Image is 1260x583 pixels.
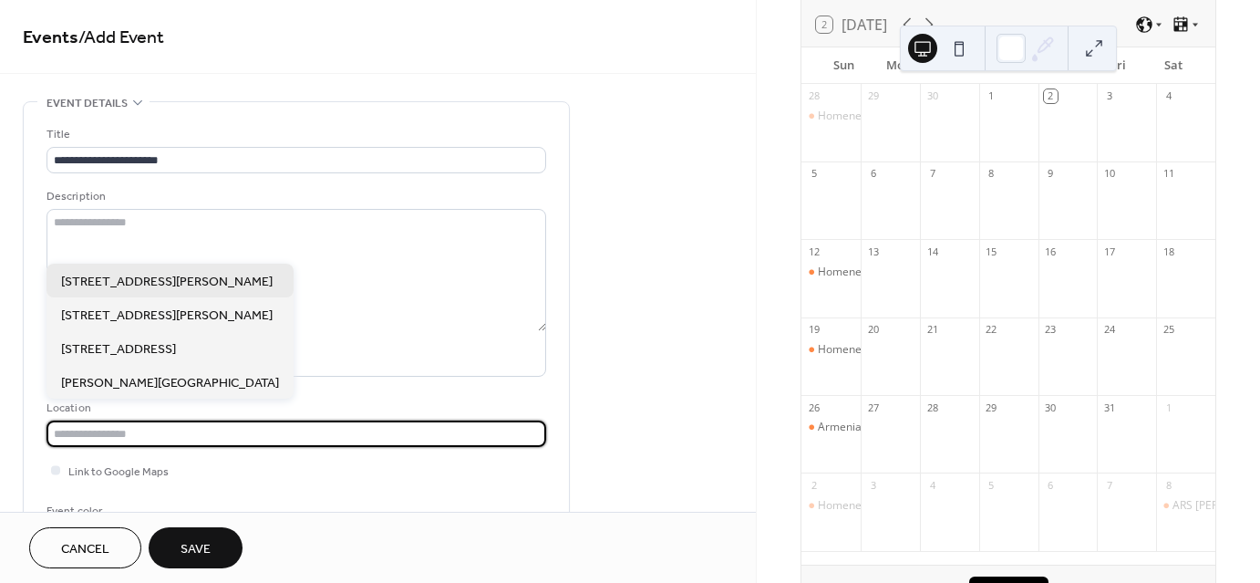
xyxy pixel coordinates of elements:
[807,478,821,492] div: 2
[1044,401,1058,414] div: 30
[1162,478,1175,492] div: 8
[46,399,542,418] div: Location
[818,265,924,280] div: Homenetmen Scouts
[985,323,998,337] div: 22
[1162,323,1175,337] div: 25
[61,339,176,359] span: [STREET_ADDRESS]
[807,89,821,103] div: 28
[801,342,861,358] div: Homenetmen Scouts
[818,420,984,435] div: Armenian Breakfast & Bake Sale
[807,245,821,258] div: 12
[925,89,939,103] div: 30
[985,167,998,181] div: 8
[46,187,542,206] div: Description
[801,109,861,124] div: Homenetmen Scouts
[29,527,141,568] button: Cancel
[46,502,183,521] div: Event color
[807,167,821,181] div: 5
[818,109,924,124] div: Homenetmen Scouts
[1102,89,1116,103] div: 3
[1162,167,1175,181] div: 11
[1102,323,1116,337] div: 24
[1102,401,1116,414] div: 31
[925,167,939,181] div: 7
[818,498,924,514] div: Homenetmen Scouts
[801,420,861,435] div: Armenian Breakfast & Bake Sale
[925,323,939,337] div: 21
[1044,323,1058,337] div: 23
[925,478,939,492] div: 4
[866,245,880,258] div: 13
[818,342,924,358] div: Homenetmen Scouts
[871,47,925,84] div: Mon
[61,306,273,325] span: [STREET_ADDRESS][PERSON_NAME]
[149,527,243,568] button: Save
[46,94,128,113] span: Event details
[1090,47,1145,84] div: Fri
[1162,245,1175,258] div: 18
[801,498,861,514] div: Homenetmen Scouts
[181,540,211,559] span: Save
[866,167,880,181] div: 6
[1102,167,1116,181] div: 10
[807,323,821,337] div: 19
[985,89,998,103] div: 1
[1102,478,1116,492] div: 7
[23,20,78,56] a: Events
[1156,498,1215,514] div: ARS Mayr Chapter Meeting
[866,478,880,492] div: 3
[61,272,273,291] span: [STREET_ADDRESS][PERSON_NAME]
[866,323,880,337] div: 20
[78,20,164,56] span: / Add Event
[1044,245,1058,258] div: 16
[807,401,821,414] div: 26
[866,401,880,414] div: 27
[985,245,998,258] div: 15
[61,540,109,559] span: Cancel
[925,401,939,414] div: 28
[61,373,279,392] span: [PERSON_NAME][GEOGRAPHIC_DATA]
[46,125,542,144] div: Title
[985,401,998,414] div: 29
[1044,478,1058,492] div: 6
[1162,401,1175,414] div: 1
[816,47,871,84] div: Sun
[1044,167,1058,181] div: 9
[866,89,880,103] div: 29
[925,245,939,258] div: 14
[68,463,169,482] span: Link to Google Maps
[1044,89,1058,103] div: 2
[1102,245,1116,258] div: 17
[985,478,998,492] div: 5
[801,265,861,280] div: Homenetmen Scouts
[1146,47,1201,84] div: Sat
[1162,89,1175,103] div: 4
